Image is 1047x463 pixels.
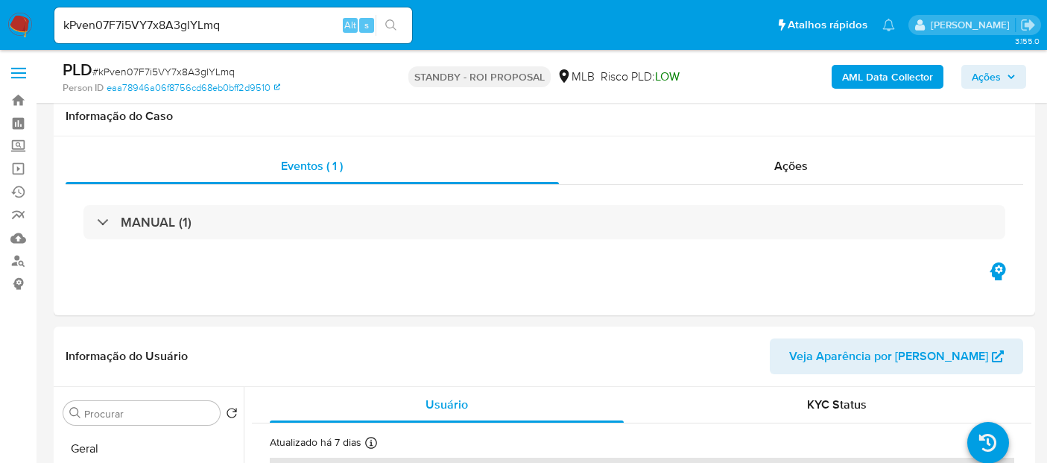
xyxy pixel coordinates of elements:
button: AML Data Collector [832,65,943,89]
span: Usuário [426,396,468,413]
p: Atualizado há 7 dias [270,435,361,450]
div: MLB [557,69,595,85]
b: AML Data Collector [842,65,933,89]
input: Procurar [84,407,214,421]
h3: MANUAL (1) [121,214,192,230]
p: STANDBY - ROI PROPOSAL [408,66,551,87]
button: Retornar ao pedido padrão [226,407,238,423]
p: erico.trevizan@mercadopago.com.br [931,18,1015,32]
span: # kPven07F7i5VY7x8A3glYLmq [92,64,235,79]
div: MANUAL (1) [83,205,1005,239]
input: Pesquise usuários ou casos... [54,16,412,35]
span: LOW [655,68,680,85]
h1: Informação do Caso [66,109,1023,124]
span: s [364,18,369,32]
span: Veja Aparência por [PERSON_NAME] [789,338,988,374]
span: Eventos ( 1 ) [281,157,343,174]
span: Alt [344,18,356,32]
button: Veja Aparência por [PERSON_NAME] [770,338,1023,374]
span: Ações [972,65,1001,89]
button: Procurar [69,407,81,419]
b: PLD [63,57,92,81]
h1: Informação do Usuário [66,349,188,364]
span: Ações [774,157,808,174]
button: search-icon [376,15,406,36]
span: Risco PLD: [601,69,680,85]
a: Notificações [882,19,895,31]
a: eaa78946a06f8756cd68eb0bff2d9510 [107,81,280,95]
a: Sair [1020,17,1036,33]
b: Person ID [63,81,104,95]
span: Atalhos rápidos [788,17,867,33]
button: Ações [961,65,1026,89]
span: KYC Status [807,396,867,413]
